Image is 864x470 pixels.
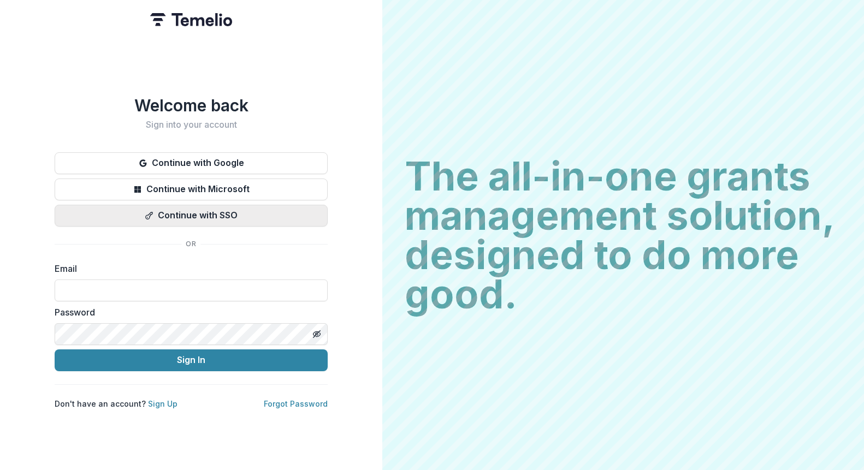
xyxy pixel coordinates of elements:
[264,399,328,408] a: Forgot Password
[55,306,321,319] label: Password
[55,349,328,371] button: Sign In
[55,96,328,115] h1: Welcome back
[55,179,328,200] button: Continue with Microsoft
[55,120,328,130] h2: Sign into your account
[150,13,232,26] img: Temelio
[55,262,321,275] label: Email
[55,398,177,409] p: Don't have an account?
[308,325,326,343] button: Toggle password visibility
[55,152,328,174] button: Continue with Google
[55,205,328,227] button: Continue with SSO
[148,399,177,408] a: Sign Up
